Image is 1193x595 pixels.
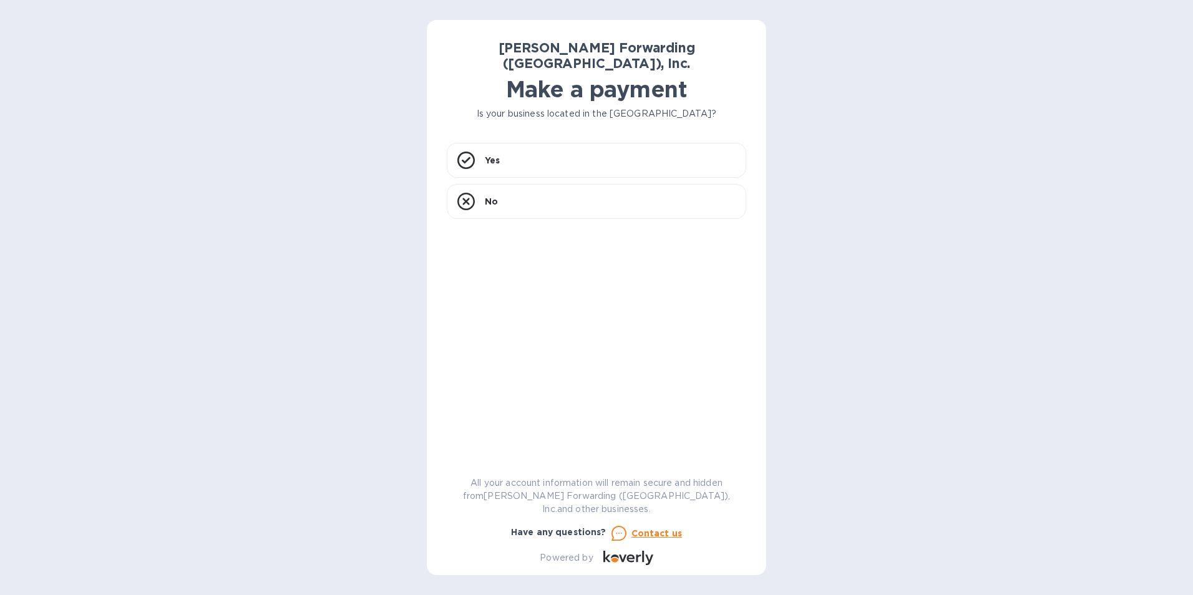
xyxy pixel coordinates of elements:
b: Have any questions? [511,527,606,537]
p: All your account information will remain secure and hidden from [PERSON_NAME] Forwarding ([GEOGRA... [447,476,746,516]
b: [PERSON_NAME] Forwarding ([GEOGRAPHIC_DATA]), Inc. [499,40,695,71]
p: No [485,195,498,208]
u: Contact us [631,528,683,538]
p: Powered by [540,551,593,564]
p: Yes [485,154,500,167]
h1: Make a payment [447,76,746,102]
p: Is your business located in the [GEOGRAPHIC_DATA]? [447,107,746,120]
